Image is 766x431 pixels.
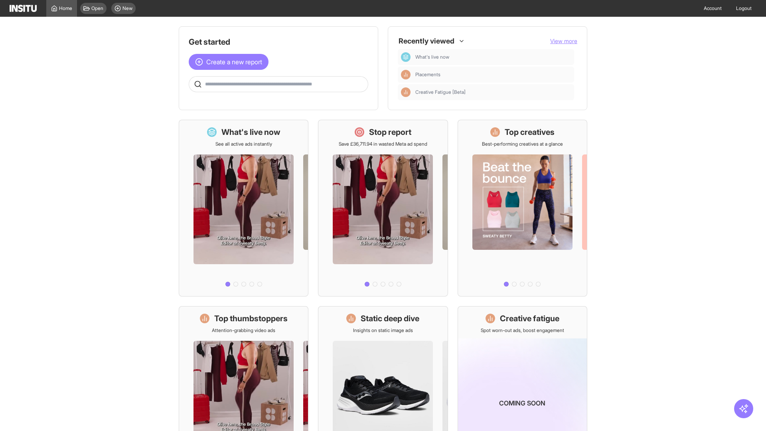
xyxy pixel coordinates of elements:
[401,70,411,79] div: Insights
[401,52,411,62] div: Dashboard
[505,127,555,138] h1: Top creatives
[221,127,280,138] h1: What's live now
[550,37,577,45] button: View more
[415,54,449,60] span: What's live now
[415,54,571,60] span: What's live now
[339,141,427,147] p: Save £36,711.94 in wasted Meta ad spend
[353,327,413,334] p: Insights on static image ads
[415,89,571,95] span: Creative Fatigue [Beta]
[10,5,37,12] img: Logo
[415,89,466,95] span: Creative Fatigue [Beta]
[189,36,368,47] h1: Get started
[415,71,571,78] span: Placements
[458,120,587,297] a: Top creativesBest-performing creatives at a glance
[206,57,262,67] span: Create a new report
[179,120,308,297] a: What's live nowSee all active ads instantly
[59,5,72,12] span: Home
[318,120,448,297] a: Stop reportSave £36,711.94 in wasted Meta ad spend
[415,71,440,78] span: Placements
[215,141,272,147] p: See all active ads instantly
[369,127,411,138] h1: Stop report
[122,5,132,12] span: New
[214,313,288,324] h1: Top thumbstoppers
[212,327,275,334] p: Attention-grabbing video ads
[91,5,103,12] span: Open
[550,38,577,44] span: View more
[189,54,268,70] button: Create a new report
[401,87,411,97] div: Insights
[482,141,563,147] p: Best-performing creatives at a glance
[361,313,419,324] h1: Static deep dive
